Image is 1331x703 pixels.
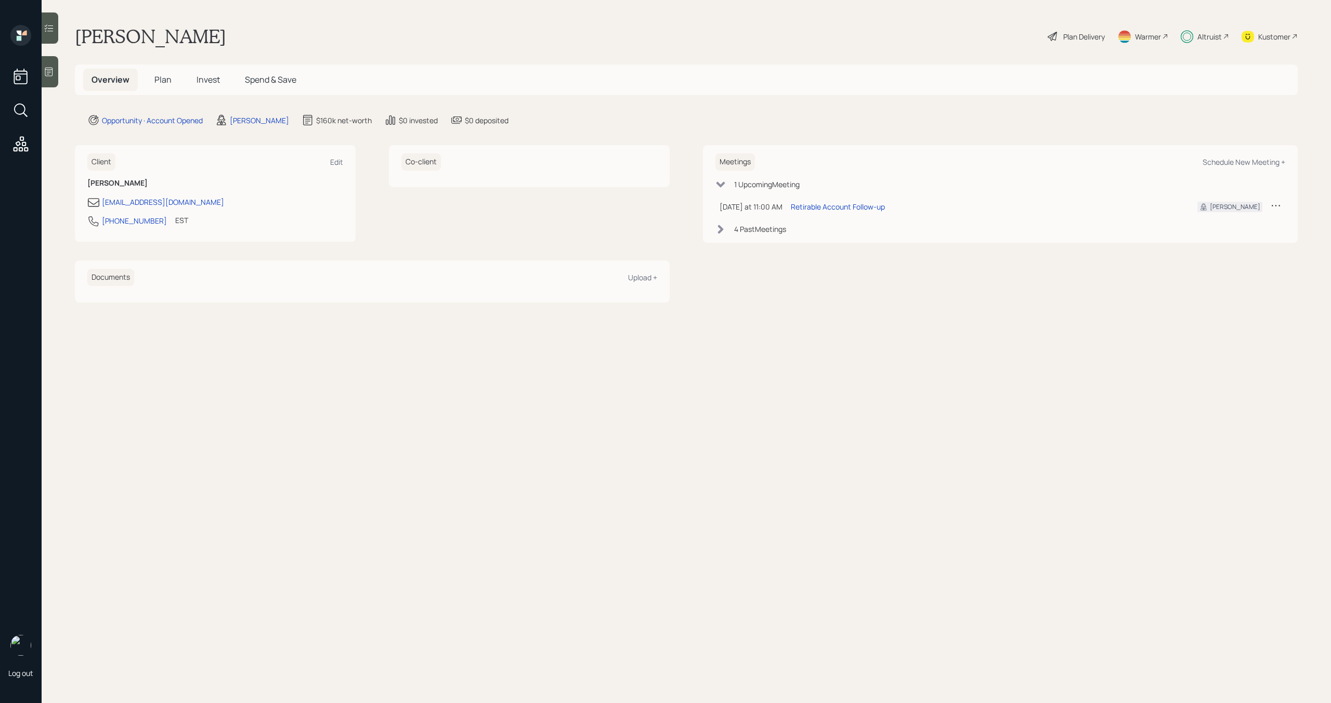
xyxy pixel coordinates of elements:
[8,668,33,678] div: Log out
[330,157,343,167] div: Edit
[87,153,115,171] h6: Client
[734,224,786,235] div: 4 Past Meeting s
[401,153,441,171] h6: Co-client
[230,115,289,126] div: [PERSON_NAME]
[154,74,172,85] span: Plan
[399,115,438,126] div: $0 invested
[316,115,372,126] div: $160k net-worth
[75,25,226,48] h1: [PERSON_NAME]
[1258,31,1290,42] div: Kustomer
[715,153,755,171] h6: Meetings
[197,74,220,85] span: Invest
[10,635,31,656] img: michael-russo-headshot.png
[1203,157,1285,167] div: Schedule New Meeting +
[102,115,203,126] div: Opportunity · Account Opened
[92,74,129,85] span: Overview
[102,197,224,207] div: [EMAIL_ADDRESS][DOMAIN_NAME]
[791,201,885,212] div: Retirable Account Follow-up
[245,74,296,85] span: Spend & Save
[465,115,508,126] div: $0 deposited
[1197,31,1222,42] div: Altruist
[1135,31,1161,42] div: Warmer
[87,179,343,188] h6: [PERSON_NAME]
[102,215,167,226] div: [PHONE_NUMBER]
[628,272,657,282] div: Upload +
[175,215,188,226] div: EST
[720,201,782,212] div: [DATE] at 11:00 AM
[1063,31,1105,42] div: Plan Delivery
[1210,202,1260,212] div: [PERSON_NAME]
[734,179,800,190] div: 1 Upcoming Meeting
[87,269,134,286] h6: Documents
